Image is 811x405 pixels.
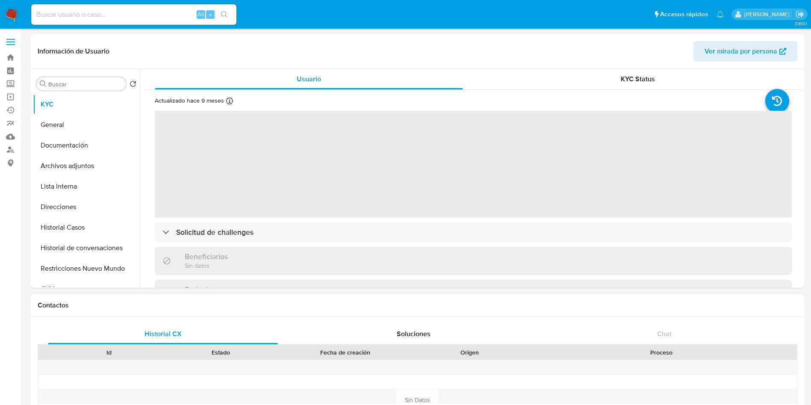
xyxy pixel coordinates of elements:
span: s [209,10,212,18]
button: CVU [33,279,140,299]
h1: Contactos [38,301,797,310]
button: Direcciones [33,197,140,217]
div: Proceso [532,348,791,357]
div: BeneficiariosSin datos [155,247,792,275]
div: Id [59,348,159,357]
button: search-icon [215,9,233,21]
span: Alt [198,10,204,18]
button: General [33,115,140,135]
span: Soluciones [397,329,431,339]
button: Lista Interna [33,176,140,197]
span: KYC Status [621,74,655,84]
p: Sin datos [185,261,228,269]
button: Ver mirada por persona [693,41,797,62]
a: Notificaciones [717,11,724,18]
input: Buscar usuario o caso... [31,9,236,20]
div: Fecha de creación [283,348,408,357]
input: Buscar [48,80,123,88]
div: Origen [420,348,520,357]
div: Estado [171,348,271,357]
h3: Beneficiarios [185,252,228,261]
button: Archivos adjuntos [33,156,140,176]
div: Solicitud de challenges [155,222,792,242]
button: Historial de conversaciones [33,238,140,258]
p: valeria.duch@mercadolibre.com [744,10,793,18]
button: Volver al orden por defecto [130,80,136,90]
div: Parientes [155,280,792,307]
a: Salir [796,10,805,19]
button: Restricciones Nuevo Mundo [33,258,140,279]
p: Actualizado hace 9 meses [155,97,224,105]
button: KYC [33,94,140,115]
span: Usuario [297,74,321,84]
span: Chat [657,329,672,339]
h1: Información de Usuario [38,47,109,56]
span: Historial CX [145,329,182,339]
button: Documentación [33,135,140,156]
h3: Solicitud de challenges [176,228,254,237]
span: ‌ [155,111,792,218]
button: Buscar [40,80,47,87]
span: Accesos rápidos [660,10,708,19]
span: Ver mirada por persona [705,41,777,62]
button: Historial Casos [33,217,140,238]
h3: Parientes [185,285,216,294]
